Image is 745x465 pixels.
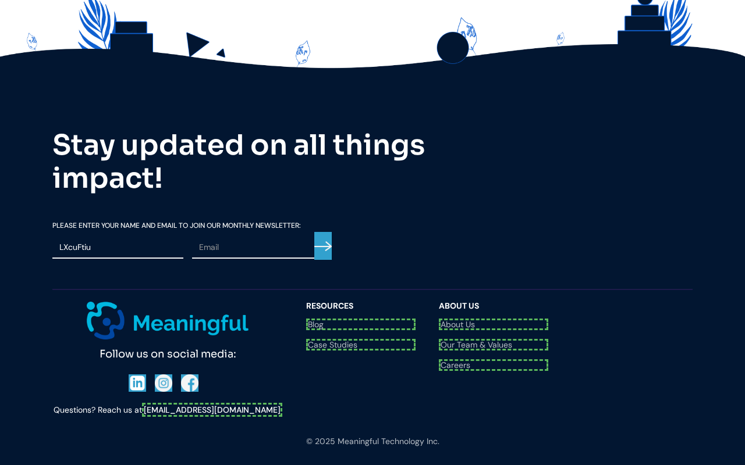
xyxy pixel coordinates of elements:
[314,232,332,260] input: Submit
[52,403,283,417] div: Questions? Reach us at
[142,403,282,417] a: [EMAIL_ADDRESS][DOMAIN_NAME]
[306,302,416,310] div: resources
[52,339,283,363] div: Follow us on social media:
[439,302,548,310] div: About Us
[439,319,548,330] a: About Us
[306,319,416,330] a: Blog
[52,237,183,259] input: Name
[52,222,332,229] label: Please Enter your Name and email To Join our Monthly Newsletter:
[192,237,323,259] input: Email
[306,339,416,350] a: Case Studies
[439,339,548,350] a: Our Team & Values
[52,128,460,195] h2: Stay updated on all things impact!
[52,222,332,263] form: Email Form
[306,435,439,449] div: © 2025 Meaningful Technology Inc.
[439,359,548,371] a: Careers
